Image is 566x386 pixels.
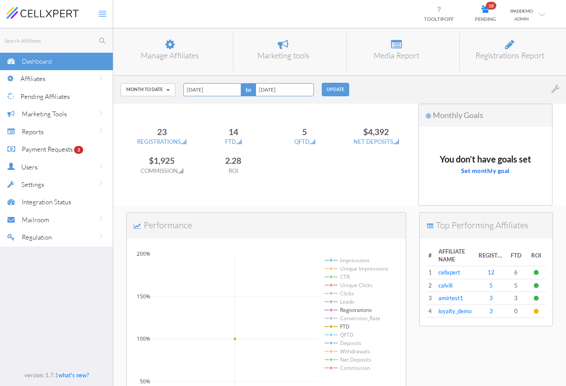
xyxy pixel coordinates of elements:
[461,164,510,178] button: Set monthly goal
[121,83,175,96] button: Month to Date
[436,245,476,266] th: AFFILIATE NAME
[126,51,213,60] h6: Manage Affiliates
[506,279,526,292] td: 5
[21,180,44,189] span: Settings
[229,167,238,174] span: ROI
[438,269,460,276] a: cellxpert
[433,110,483,120] span: Monthly Goals
[489,308,493,315] a: 3
[438,295,463,301] a: amirtest1
[475,16,496,22] span: PENDING
[229,127,238,137] span: 14
[426,266,436,279] td: 1
[506,292,526,305] td: 3
[478,251,504,260] span: REGISTRATIONS
[144,220,192,230] span: Performance
[353,51,440,60] h6: Media Report
[58,372,89,379] a: what's new?
[426,292,436,305] td: 3
[225,138,242,145] span: FTD
[21,163,37,171] span: Users
[3,35,113,46] input: Search Affiliates
[302,127,307,137] span: 5
[240,51,327,60] h6: Marketing tools
[426,279,436,292] td: 2
[225,156,241,166] span: 2.28
[486,2,496,10] span: 18
[438,308,472,315] a: loyalty_demo
[20,74,45,83] span: Affiliates
[20,92,70,101] span: Pending Affiliates
[22,110,67,118] span: Marketing Tools
[22,128,44,136] span: Reports
[489,282,493,289] a: 5
[141,167,183,174] span: COMMISSION
[489,295,493,301] a: 3
[22,145,73,153] span: Payment Requests
[22,233,52,241] span: Regulation
[426,245,436,266] th: #
[510,7,533,15] div: IPADDEMO
[506,245,526,266] th: FTD
[241,83,256,96] span: to
[322,83,349,96] button: UPDATE
[137,138,186,145] span: REGISTRATIONS
[24,372,58,379] span: version: 1.7.1
[506,266,526,279] td: 6
[149,156,175,166] span: $1,925
[294,138,315,145] span: QFTD
[157,127,167,137] span: 23
[22,216,49,224] span: Mailroom
[22,57,52,65] span: Dashboard
[466,51,553,60] h6: Registrations Report
[526,245,546,266] th: ROI
[424,16,454,22] span: TOOLTIP
[438,282,452,289] a: calvill
[506,305,526,318] td: 0
[488,269,495,276] a: 12
[22,198,71,206] span: Integration Status
[436,220,529,230] span: Top Performing Affiliates
[510,15,533,23] div: ADMIN
[445,16,454,22] span: OFF
[7,7,79,18] img: cellxpert-logo.svg
[363,127,389,137] span: $4,392
[74,146,83,154] span: 3
[426,305,436,318] td: 4
[354,138,399,145] span: NET DEPOSITS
